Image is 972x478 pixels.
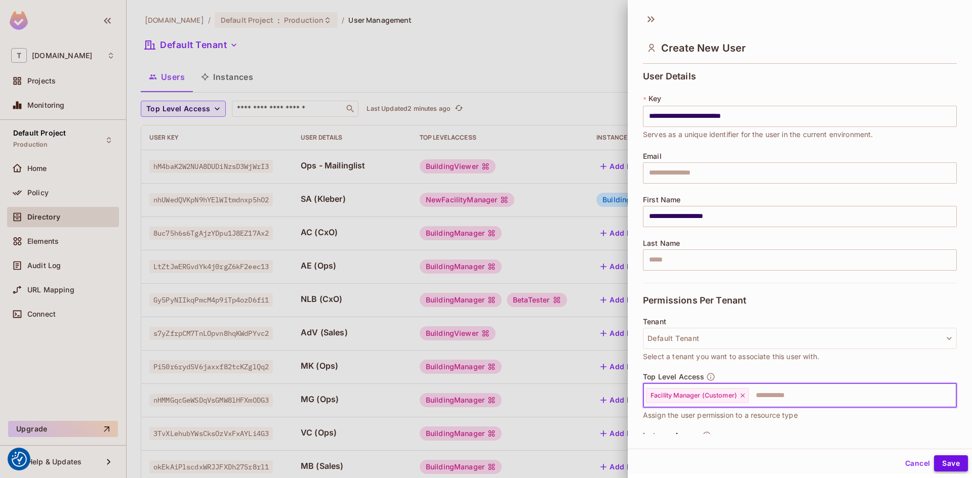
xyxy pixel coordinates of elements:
[643,373,704,381] span: Top Level Access
[661,42,746,54] span: Create New User
[643,328,957,349] button: Default Tenant
[643,239,680,247] span: Last Name
[934,455,968,471] button: Save
[643,410,798,421] span: Assign the user permission to a resource type
[651,392,737,400] span: Facility Manager (Customer)
[901,455,934,471] button: Cancel
[649,95,661,103] span: Key
[643,71,696,81] span: User Details
[643,152,662,160] span: Email
[643,431,700,440] span: Instance Access
[643,351,819,362] span: Select a tenant you want to associate this user with.
[12,452,27,467] button: Consent Preferences
[951,394,953,396] button: Open
[643,129,873,140] span: Serves as a unique identifier for the user in the current environment.
[12,452,27,467] img: Revisit consent button
[643,318,666,326] span: Tenant
[643,295,746,306] span: Permissions Per Tenant
[646,388,749,403] div: Facility Manager (Customer)
[643,196,681,204] span: First Name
